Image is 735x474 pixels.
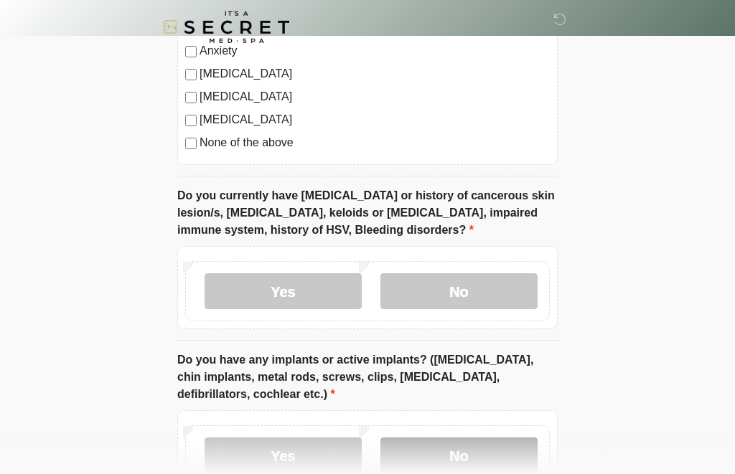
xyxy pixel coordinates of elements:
label: [MEDICAL_DATA] [200,111,550,128]
img: It's A Secret Med Spa Logo [163,11,289,43]
label: Do you currently have [MEDICAL_DATA] or history of cancerous skin lesion/s, [MEDICAL_DATA], keloi... [177,187,558,239]
label: Yes [205,437,362,473]
input: None of the above [185,138,197,149]
label: Do you have any implants or active implants? ([MEDICAL_DATA], chin implants, metal rods, screws, ... [177,351,558,403]
input: [MEDICAL_DATA] [185,115,197,126]
input: [MEDICAL_DATA] [185,69,197,80]
label: Yes [205,273,362,309]
input: [MEDICAL_DATA] [185,92,197,103]
label: [MEDICAL_DATA] [200,88,550,105]
label: None of the above [200,134,550,151]
label: [MEDICAL_DATA] [200,65,550,82]
label: No [380,437,538,473]
label: No [380,273,538,309]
